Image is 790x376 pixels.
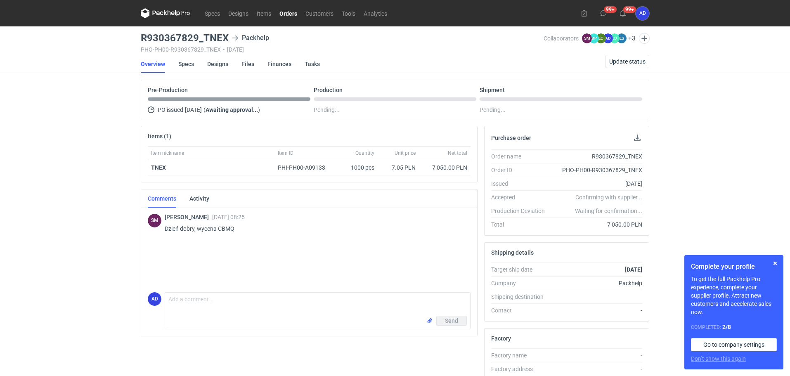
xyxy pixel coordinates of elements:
[544,35,579,42] span: Collaborators
[610,33,620,43] figcaption: ŁD
[691,262,777,272] h1: Complete your profile
[360,8,391,18] a: Analytics
[691,355,746,363] button: Don’t show this again
[336,160,378,175] div: 1000 pcs
[189,189,209,208] a: Activity
[491,152,551,161] div: Order name
[691,275,777,316] p: To get the full Packhelp Pro experience, complete your supplier profile. Attract new customers an...
[491,193,551,201] div: Accepted
[551,351,642,359] div: -
[275,8,301,18] a: Orders
[148,292,161,306] figcaption: AD
[148,105,310,115] div: PO issued
[207,55,228,73] a: Designs
[212,214,245,220] span: [DATE] 08:25
[639,33,650,44] button: Edit collaborators
[165,224,464,234] p: Dzień dobry, wycena CBMQ
[241,55,254,73] a: Files
[338,8,360,18] a: Tools
[445,318,458,324] span: Send
[551,180,642,188] div: [DATE]
[491,265,551,274] div: Target ship date
[148,214,161,227] figcaption: SM
[491,279,551,287] div: Company
[616,7,629,20] button: 99+
[148,292,161,306] div: Anita Dolczewska
[206,106,258,113] strong: Awaiting approval...
[491,293,551,301] div: Shipping destination
[551,220,642,229] div: 7 050.00 PLN
[314,87,343,93] p: Production
[551,166,642,174] div: PHO-PH00-R930367829_TNEX
[165,214,212,220] span: [PERSON_NAME]
[606,55,649,68] button: Update status
[141,55,165,73] a: Overview
[491,135,531,141] h2: Purchase order
[223,46,225,53] span: •
[278,150,293,156] span: Item ID
[596,33,606,43] figcaption: ŁC
[395,150,416,156] span: Unit price
[253,8,275,18] a: Items
[148,87,188,93] p: Pre-Production
[203,106,206,113] span: (
[589,33,599,43] figcaption: MP
[480,87,505,93] p: Shipment
[491,335,511,342] h2: Factory
[185,105,202,115] span: [DATE]
[148,214,161,227] div: Sebastian Markut
[232,33,269,43] div: Packhelp
[597,7,610,20] button: 99+
[480,105,642,115] div: Pending...
[178,55,194,73] a: Specs
[491,306,551,315] div: Contact
[305,55,320,73] a: Tasks
[625,266,642,273] strong: [DATE]
[551,152,642,161] div: R930367829_TNEX
[141,8,190,18] svg: Packhelp Pro
[491,249,534,256] h2: Shipping details
[491,220,551,229] div: Total
[491,365,551,373] div: Factory address
[491,351,551,359] div: Factory name
[258,106,260,113] span: )
[609,59,646,64] span: Update status
[770,258,780,268] button: Skip for now
[617,33,627,43] figcaption: ŁS
[448,150,467,156] span: Net total
[636,7,649,20] div: Anita Dolczewska
[201,8,224,18] a: Specs
[722,324,731,330] strong: 2 / 8
[148,133,171,140] h2: Items (1)
[632,133,642,143] button: Download PO
[148,189,176,208] a: Comments
[314,105,340,115] span: Pending...
[491,166,551,174] div: Order ID
[491,180,551,188] div: Issued
[267,55,291,73] a: Finances
[151,150,184,156] span: Item nickname
[141,46,544,53] div: PHO-PH00-R930367829_TNEX [DATE]
[491,207,551,215] div: Production Deviation
[301,8,338,18] a: Customers
[628,35,636,42] button: +3
[551,365,642,373] div: -
[603,33,613,43] figcaption: AD
[422,163,467,172] div: 7 050.00 PLN
[278,163,333,172] div: PHI-PH00-A09133
[636,7,649,20] button: AD
[141,33,229,43] h3: R930367829_TNEX
[151,164,166,171] strong: TNEX
[575,194,642,201] em: Confirming with supplier...
[355,150,374,156] span: Quantity
[381,163,416,172] div: 7.05 PLN
[224,8,253,18] a: Designs
[575,207,642,215] em: Waiting for confirmation...
[691,323,777,331] div: Completed:
[691,338,777,351] a: Go to company settings
[551,279,642,287] div: Packhelp
[436,316,467,326] button: Send
[582,33,592,43] figcaption: SM
[551,306,642,315] div: -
